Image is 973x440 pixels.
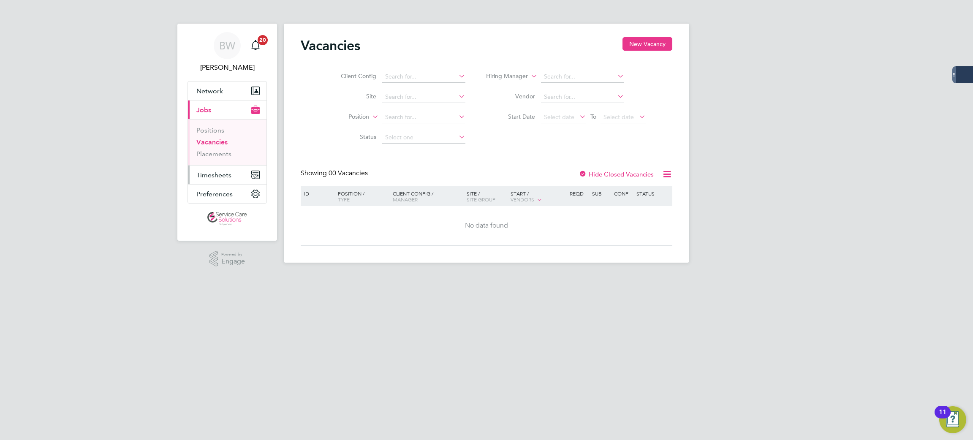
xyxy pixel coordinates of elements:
[188,81,266,100] button: Network
[508,186,568,207] div: Start /
[382,132,465,144] input: Select one
[612,186,634,201] div: Conf
[207,212,247,225] img: servicecare-logo-retina.png
[196,87,223,95] span: Network
[467,196,495,203] span: Site Group
[221,251,245,258] span: Powered by
[188,166,266,184] button: Timesheets
[328,133,376,141] label: Status
[939,412,946,423] div: 11
[391,186,465,206] div: Client Config /
[486,92,535,100] label: Vendor
[188,212,267,225] a: Go to home page
[329,169,368,177] span: 00 Vacancies
[393,196,418,203] span: Manager
[541,91,624,103] input: Search for...
[328,72,376,80] label: Client Config
[302,186,332,201] div: ID
[196,150,231,158] a: Placements
[196,190,233,198] span: Preferences
[321,113,369,121] label: Position
[382,71,465,83] input: Search for...
[196,138,228,146] a: Vacancies
[544,113,574,121] span: Select date
[301,37,360,54] h2: Vacancies
[382,91,465,103] input: Search for...
[196,106,211,114] span: Jobs
[622,37,672,51] button: New Vacancy
[603,113,634,121] span: Select date
[338,196,350,203] span: Type
[301,169,370,178] div: Showing
[177,24,277,241] nav: Main navigation
[588,111,599,122] span: To
[188,62,267,73] span: Bethany Wiles
[328,92,376,100] label: Site
[541,71,624,83] input: Search for...
[939,406,966,433] button: Open Resource Center, 11 new notifications
[511,196,534,203] span: Vendors
[219,40,235,51] span: BW
[188,32,267,73] a: BW[PERSON_NAME]
[247,32,264,59] a: 20
[568,186,590,201] div: Reqd
[258,35,268,45] span: 20
[221,258,245,265] span: Engage
[465,186,509,206] div: Site /
[209,251,245,267] a: Powered byEngage
[382,111,465,123] input: Search for...
[196,126,224,134] a: Positions
[486,113,535,120] label: Start Date
[196,171,231,179] span: Timesheets
[188,119,266,165] div: Jobs
[188,100,266,119] button: Jobs
[302,221,671,230] div: No data found
[188,185,266,203] button: Preferences
[579,170,654,178] label: Hide Closed Vacancies
[479,72,528,81] label: Hiring Manager
[634,186,671,201] div: Status
[332,186,391,206] div: Position /
[590,186,612,201] div: Sub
